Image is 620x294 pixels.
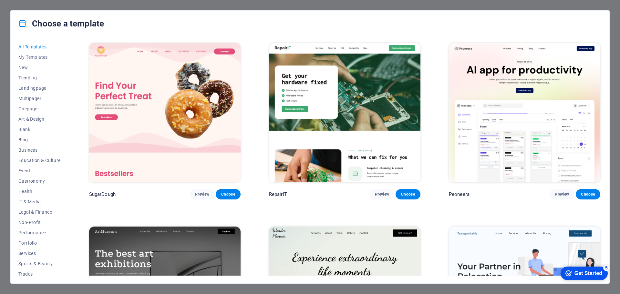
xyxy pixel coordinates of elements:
[18,168,61,173] span: Event
[18,220,61,225] span: Non-Profit
[216,189,240,199] button: Choose
[18,217,61,228] button: Non-Profit
[18,238,61,248] button: Portfolio
[18,271,61,277] span: Trades
[18,259,61,269] button: Sports & Beauty
[18,248,61,259] button: Services
[18,83,61,93] button: Landingpage
[18,55,61,60] span: My Templates
[89,43,241,182] img: SugarDough
[18,158,61,163] span: Education & Culture
[18,209,61,215] span: Legal & Finance
[18,199,61,204] span: IT & Media
[18,106,61,111] span: Onepager
[18,18,104,29] h4: Choose a template
[401,192,415,197] span: Choose
[221,192,235,197] span: Choose
[449,191,470,198] p: Peoneera
[18,135,61,145] button: Blog
[370,189,394,199] button: Preview
[18,104,61,114] button: Onepager
[449,43,600,182] img: Peoneera
[18,230,61,235] span: Performance
[5,3,52,17] div: Get Started 5 items remaining, 0% complete
[18,117,61,122] span: Art & Design
[18,124,61,135] button: Blank
[555,192,569,197] span: Preview
[18,73,61,83] button: Trending
[19,7,47,13] div: Get Started
[18,75,61,80] span: Trending
[18,62,61,73] button: New
[18,44,61,49] span: All Templates
[396,189,420,199] button: Choose
[18,240,61,246] span: Portfolio
[18,42,61,52] button: All Templates
[581,192,595,197] span: Choose
[18,93,61,104] button: Multipager
[195,192,209,197] span: Preview
[576,189,600,199] button: Choose
[18,166,61,176] button: Event
[18,178,61,184] span: Gastronomy
[18,127,61,132] span: Blank
[18,186,61,197] button: Health
[18,269,61,279] button: Trades
[18,114,61,124] button: Art & Design
[375,192,389,197] span: Preview
[89,191,116,198] p: SugarDough
[18,137,61,142] span: Blog
[269,43,420,182] img: RepairIT
[18,251,61,256] span: Services
[18,96,61,101] span: Multipager
[190,189,214,199] button: Preview
[18,261,61,266] span: Sports & Beauty
[18,155,61,166] button: Education & Culture
[269,191,287,198] p: RepairIT
[18,86,61,91] span: Landingpage
[48,1,54,8] div: 5
[18,65,61,70] span: New
[18,197,61,207] button: IT & Media
[18,145,61,155] button: Business
[18,176,61,186] button: Gastronomy
[18,147,61,153] span: Business
[18,228,61,238] button: Performance
[550,189,574,199] button: Preview
[18,52,61,62] button: My Templates
[18,207,61,217] button: Legal & Finance
[18,189,61,194] span: Health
